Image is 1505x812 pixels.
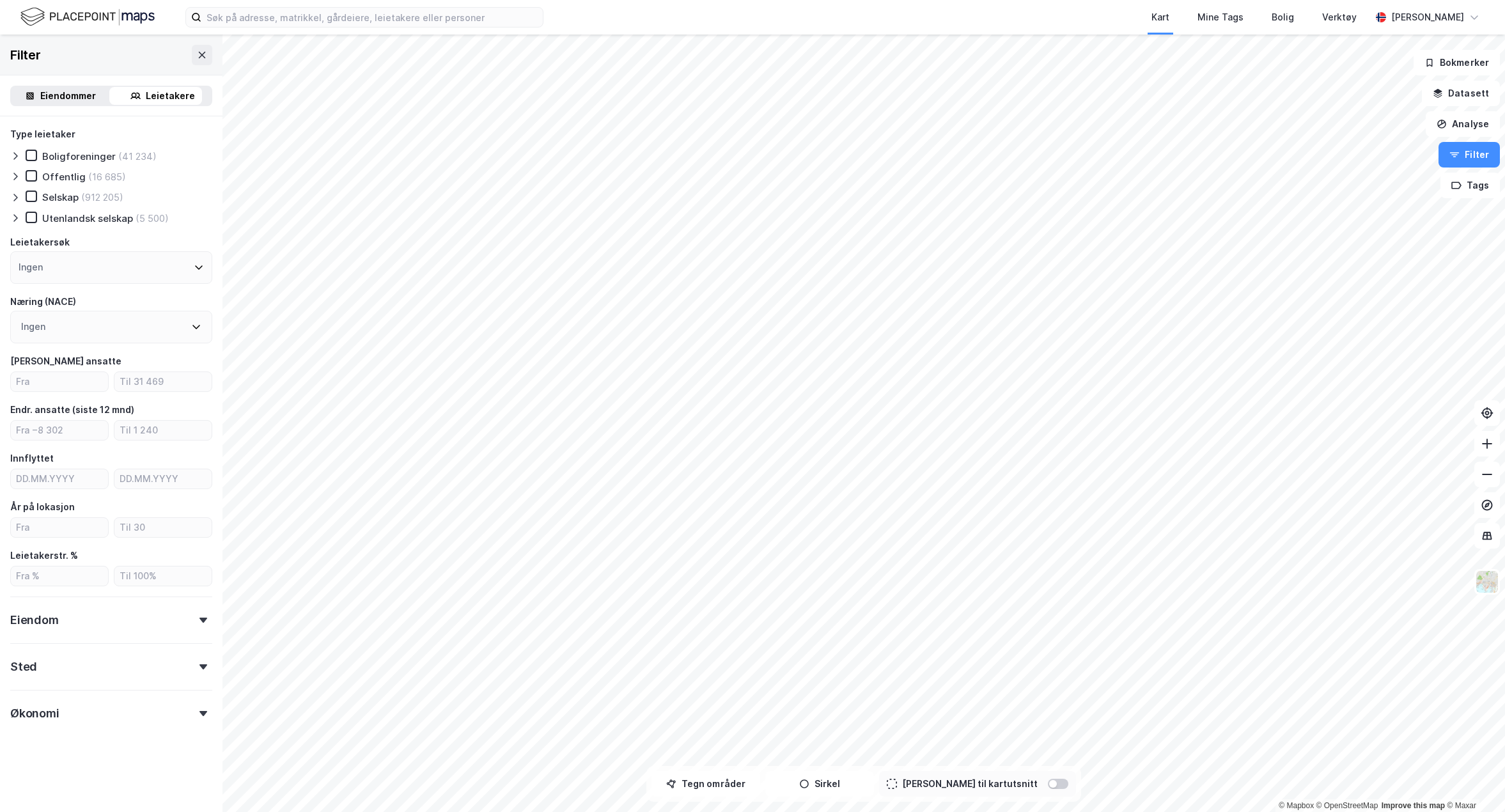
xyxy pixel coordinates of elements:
div: Sted [10,659,37,675]
input: Til 100% [114,566,212,586]
button: Filter [1439,142,1500,168]
button: Analyse [1426,111,1500,137]
button: Tags [1440,173,1500,198]
a: Mapbox [1279,801,1314,810]
button: Sirkel [765,771,874,797]
div: Leietakere [146,88,195,104]
img: Z [1475,570,1499,594]
div: Endr. ansatte (siste 12 mnd) [10,402,134,418]
div: (16 685) [88,171,126,183]
div: Utenlandsk selskap [42,212,133,224]
div: Økonomi [10,706,59,721]
input: Fra −8 302 [11,421,108,440]
a: Improve this map [1382,801,1445,810]
div: Boligforeninger [42,150,116,162]
div: (5 500) [136,212,169,224]
div: Mine Tags [1197,10,1244,25]
div: Filter [10,45,41,65]
iframe: Chat Widget [1441,751,1505,812]
div: År på lokasjon [10,499,75,515]
input: Til 30 [114,518,212,537]
div: Innflyttet [10,451,54,466]
div: [PERSON_NAME] [1391,10,1464,25]
button: Datasett [1422,81,1500,106]
input: Fra % [11,566,108,586]
div: [PERSON_NAME] til kartutsnitt [902,776,1038,792]
div: Offentlig [42,171,86,183]
div: (41 234) [118,150,157,162]
input: DD.MM.YYYY [11,469,108,488]
div: Eiendom [10,613,59,628]
input: Fra [11,372,108,391]
input: DD.MM.YYYY [114,469,212,488]
img: logo.f888ab2527a4732fd821a326f86c7f29.svg [20,6,155,28]
div: Kart [1151,10,1169,25]
div: Selskap [42,191,79,203]
input: Til 31 469 [114,372,212,391]
div: (912 205) [81,191,123,203]
input: Søk på adresse, matrikkel, gårdeiere, leietakere eller personer [201,8,543,27]
button: Tegn områder [651,771,760,797]
div: Ingen [21,319,45,334]
div: Næring (NACE) [10,294,76,309]
div: Ingen [19,260,43,275]
div: Leietakersøk [10,235,70,250]
div: Verktøy [1322,10,1357,25]
div: Eiendommer [40,88,96,104]
div: [PERSON_NAME] ansatte [10,354,121,369]
input: Fra [11,518,108,537]
a: OpenStreetMap [1316,801,1378,810]
div: Type leietaker [10,127,75,142]
input: Til 1 240 [114,421,212,440]
button: Bokmerker [1414,50,1500,75]
div: Bolig [1272,10,1294,25]
div: Leietakerstr. % [10,548,78,563]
